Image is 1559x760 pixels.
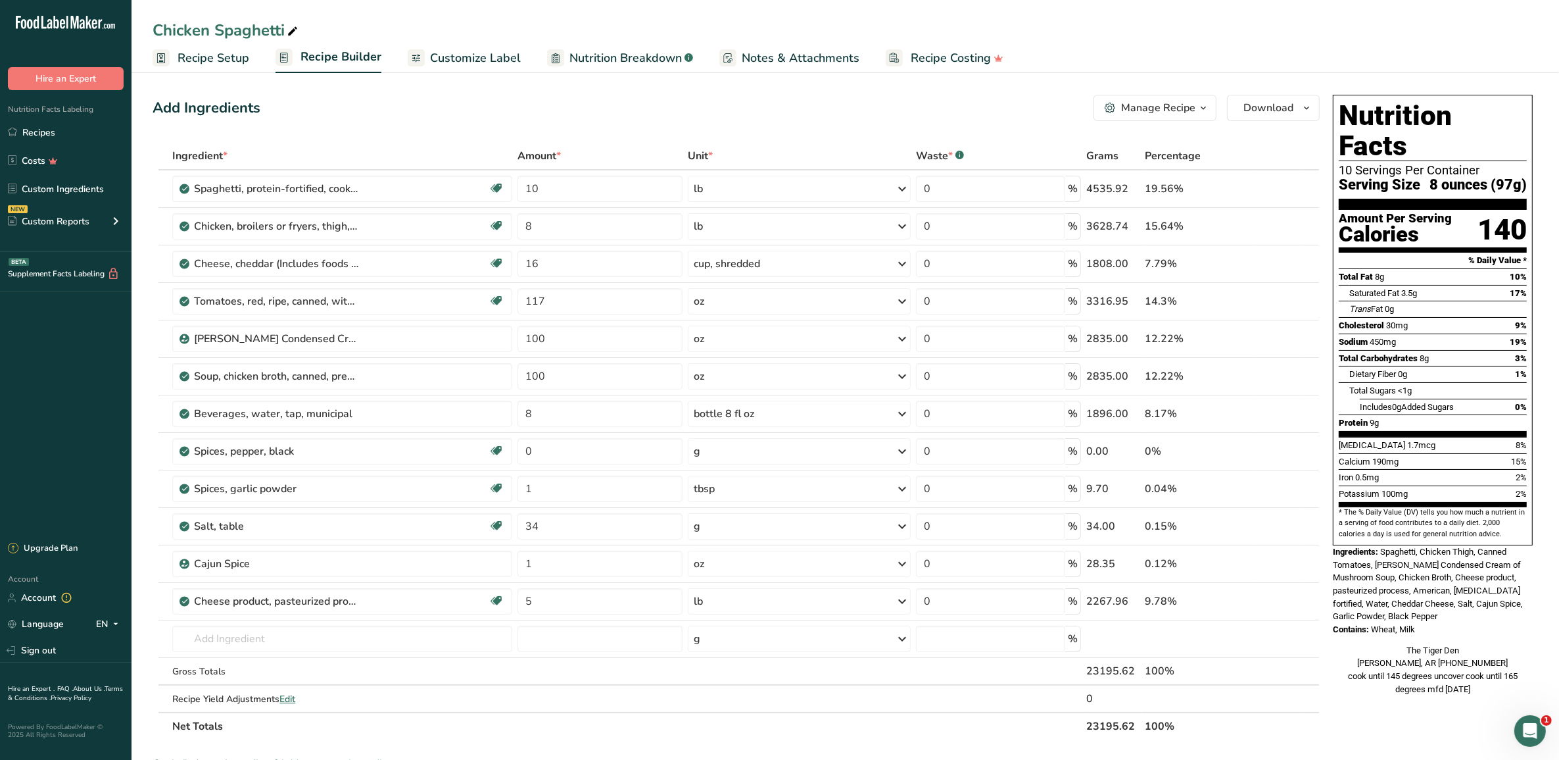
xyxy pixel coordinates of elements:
[172,692,512,706] div: Recipe Yield Adjustments
[1087,443,1139,459] div: 0.00
[1514,715,1546,747] iframe: Intercom live chat
[1510,288,1527,298] span: 17%
[1087,218,1139,234] div: 3628.74
[1349,304,1383,314] span: Fat
[1511,457,1527,467] span: 15%
[1145,556,1254,572] div: 0.12%
[694,519,700,534] div: g
[57,684,73,694] a: FAQ .
[1339,457,1370,467] span: Calcium
[1142,712,1257,740] th: 100%
[1349,369,1396,379] span: Dietary Fiber
[172,665,512,678] div: Gross Totals
[1145,368,1254,384] div: 12.22%
[1407,440,1435,450] span: 1.7mcg
[194,368,358,384] div: Soup, chicken broth, canned, prepared with equal volume water
[1339,440,1405,450] span: [MEDICAL_DATA]
[694,406,754,422] div: bottle 8 fl oz
[1515,402,1527,412] span: 0%
[1339,418,1368,428] span: Protein
[1333,644,1533,696] div: The Tiger Den [PERSON_NAME], AR [PHONE_NUMBER] cook until 145 degrees uncover cook until 165 degr...
[1145,406,1254,422] div: 8.17%
[1339,213,1452,225] div: Amount Per Serving
[1385,304,1394,314] span: 0g
[1401,288,1417,298] span: 3.5g
[153,43,249,73] a: Recipe Setup
[194,556,358,572] div: Cajun Spice
[8,684,55,694] a: Hire an Expert .
[694,368,704,384] div: oz
[194,519,358,534] div: Salt, table
[688,148,713,164] span: Unit
[1145,481,1254,497] div: 0.04%
[153,97,260,119] div: Add Ingredients
[1087,594,1139,609] div: 2267.96
[1515,320,1527,330] span: 9%
[1084,712,1142,740] th: 23195.62
[1339,489,1379,499] span: Potassium
[170,712,1084,740] th: Net Totals
[194,293,358,309] div: Tomatoes, red, ripe, canned, with green chilies
[96,617,124,632] div: EN
[694,631,700,647] div: g
[73,684,105,694] a: About Us .
[1145,256,1254,272] div: 7.79%
[1087,481,1139,497] div: 9.70
[1420,353,1429,363] span: 8g
[694,594,703,609] div: lb
[1370,337,1396,347] span: 450mg
[1516,440,1527,450] span: 8%
[1339,472,1353,482] span: Iron
[1370,418,1379,428] span: 9g
[1398,386,1412,395] span: <1g
[1145,519,1254,534] div: 0.15%
[1360,402,1454,412] span: Includes Added Sugars
[172,148,228,164] span: Ingredient
[1145,663,1254,679] div: 100%
[1087,181,1139,197] div: 4535.92
[694,218,703,234] div: lb
[1339,353,1418,363] span: Total Carbohydrates
[1371,624,1415,634] span: Wheat, Milk
[194,218,358,234] div: Chicken, broilers or fryers, thigh, meat and skin, cooked, stewed
[1145,218,1254,234] div: 15.64%
[1121,100,1195,116] div: Manage Recipe
[694,481,715,497] div: tbsp
[1087,148,1119,164] span: Grams
[1087,331,1139,347] div: 2835.00
[1355,472,1379,482] span: 0.5mg
[1243,100,1293,116] span: Download
[1339,337,1368,347] span: Sodium
[178,49,249,67] span: Recipe Setup
[153,18,300,42] div: Chicken Spaghetti
[1339,177,1420,193] span: Serving Size
[194,406,358,422] div: Beverages, water, tap, municipal
[1333,624,1369,634] span: Contains:
[1087,368,1139,384] div: 2835.00
[1087,556,1139,572] div: 28.35
[694,293,704,309] div: oz
[8,542,78,555] div: Upgrade Plan
[1087,293,1139,309] div: 3316.95
[430,49,521,67] span: Customize Label
[1145,331,1254,347] div: 12.22%
[1515,353,1527,363] span: 3%
[694,556,704,572] div: oz
[1392,402,1401,412] span: 0g
[886,43,1003,73] a: Recipe Costing
[194,331,358,347] div: [PERSON_NAME] Condensed Cream of Mushroom Soup
[719,43,859,73] a: Notes & Attachments
[8,723,124,739] div: Powered By FoodLabelMaker © 2025 All Rights Reserved
[1516,489,1527,499] span: 2%
[1145,443,1254,459] div: 0%
[1087,406,1139,422] div: 1896.00
[1349,288,1399,298] span: Saturated Fat
[694,256,760,272] div: cup, shredded
[8,613,64,636] a: Language
[1087,519,1139,534] div: 34.00
[194,481,358,497] div: Spices, garlic powder
[1349,304,1371,314] i: Trans
[1145,594,1254,609] div: 9.78%
[276,42,381,74] a: Recipe Builder
[1349,386,1396,395] span: Total Sugars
